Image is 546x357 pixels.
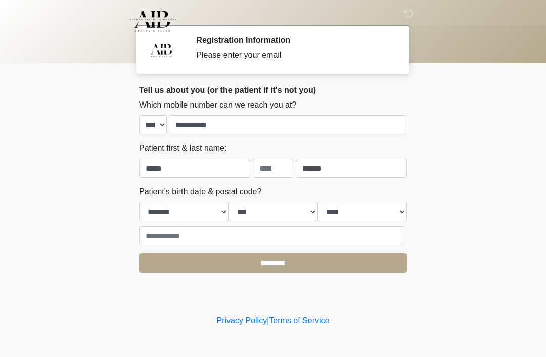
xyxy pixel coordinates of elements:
img: Allure Infinite Beauty Logo [129,8,177,35]
label: Patient's birth date & postal code? [139,186,261,198]
label: Which mobile number can we reach you at? [139,99,296,111]
a: | [267,316,269,325]
h2: Tell us about you (or the patient if it's not you) [139,85,407,95]
a: Privacy Policy [217,316,267,325]
img: Agent Avatar [147,35,177,66]
div: Please enter your email [196,49,392,61]
label: Patient first & last name: [139,142,226,155]
a: Terms of Service [269,316,329,325]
